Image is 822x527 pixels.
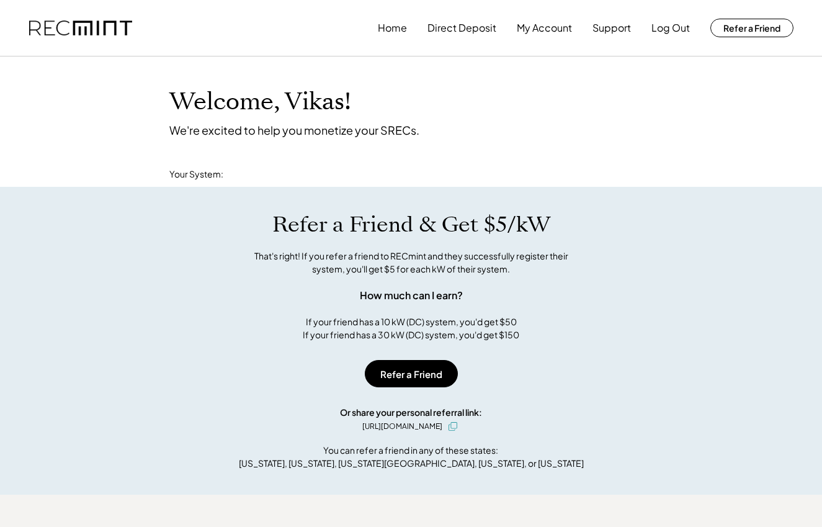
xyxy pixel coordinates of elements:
[360,288,463,303] div: How much can I earn?
[241,250,582,276] div: That's right! If you refer a friend to RECmint and they successfully register their system, you'l...
[169,168,223,181] div: Your System:
[378,16,407,40] button: Home
[169,123,419,137] div: We're excited to help you monetize your SRECs.
[365,360,458,387] button: Refer a Friend
[340,406,482,419] div: Or share your personal referral link:
[710,19,793,37] button: Refer a Friend
[651,16,690,40] button: Log Out
[445,419,460,434] button: click to copy
[303,315,519,341] div: If your friend has a 10 kW (DC) system, you'd get $50 If your friend has a 30 kW (DC) system, you...
[29,20,132,36] img: recmint-logotype%403x.png
[517,16,572,40] button: My Account
[272,212,550,238] h1: Refer a Friend & Get $5/kW
[427,16,496,40] button: Direct Deposit
[239,444,584,470] div: You can refer a friend in any of these states: [US_STATE], [US_STATE], [US_STATE][GEOGRAPHIC_DATA...
[592,16,631,40] button: Support
[362,421,442,432] div: [URL][DOMAIN_NAME]
[169,88,351,117] h1: Welcome, Vikas!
